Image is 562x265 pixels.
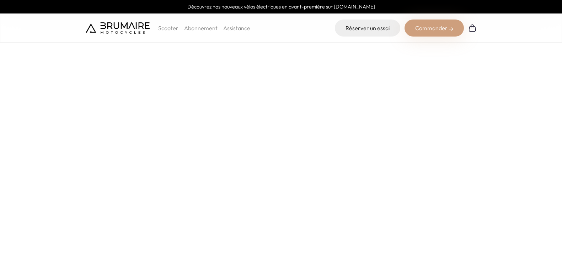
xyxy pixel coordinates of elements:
[468,24,477,32] img: Panier
[335,20,400,37] a: Réserver un essai
[449,27,453,31] img: right-arrow-2.png
[86,22,150,34] img: Brumaire Motocycles
[223,24,250,32] a: Assistance
[184,24,218,32] a: Abonnement
[158,24,178,32] p: Scooter
[405,20,464,37] div: Commander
